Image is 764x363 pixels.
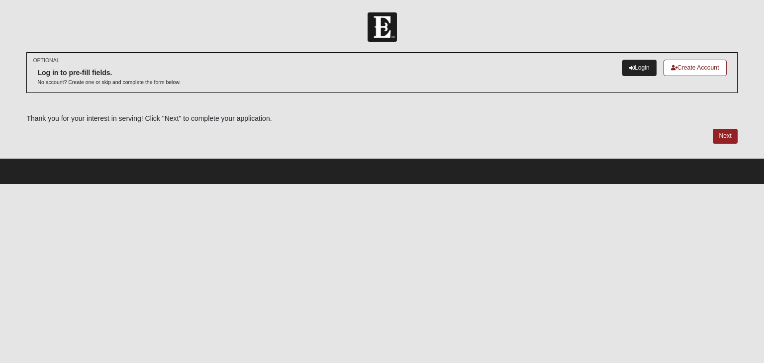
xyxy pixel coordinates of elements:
img: Church of Eleven22 Logo [368,12,397,42]
small: OPTIONAL [33,57,59,64]
p: No account? Create one or skip and complete the form below. [37,79,181,86]
p: Thank you for your interest in serving! Click "Next" to complete your application. [26,113,737,124]
a: Create Account [664,60,727,76]
h6: Log in to pre-fill fields. [37,69,181,77]
a: Login [622,60,657,76]
a: Next [713,129,737,143]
